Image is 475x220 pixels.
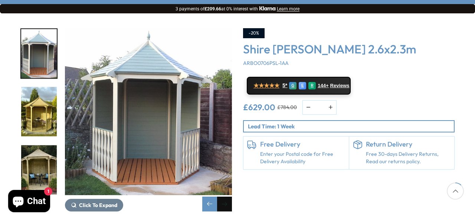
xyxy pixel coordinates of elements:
[21,87,57,137] img: ShireArbour_4974237c-eed6-4a6a-9311-953748fa5749_200x200.jpg
[65,28,232,195] img: Shire Arbour 2.6x2.3m - Best Shed
[20,144,58,195] div: 7 / 8
[248,122,454,130] p: Lead Time: 1 Week
[243,103,275,111] ins: £629.00
[243,28,265,38] div: -20%
[308,82,316,89] div: R
[260,140,345,148] h6: Free Delivery
[20,28,58,79] div: 5 / 8
[65,199,123,211] button: Click To Expand
[202,197,217,211] div: Previous slide
[318,83,328,89] span: 144+
[247,77,351,95] a: ★★★★★ 5* G E R 144+ Reviews
[253,82,279,89] span: ★★★★★
[243,60,289,66] span: ARBO0706PSL-1AA
[299,82,306,89] div: E
[217,197,232,211] div: Next slide
[6,190,52,214] inbox-online-store-chat: Shopify online store chat
[330,83,350,89] span: Reviews
[21,145,57,194] img: ShireArbourlifestyle_219caa45-5911-4e1e-8476-7938d1b8bf4c_200x200.jpg
[243,42,455,56] h3: Shire [PERSON_NAME] 2.6x2.3m
[366,140,451,148] h6: Return Delivery
[65,28,232,211] div: 5 / 8
[79,202,117,208] span: Click To Expand
[277,105,297,110] del: £784.00
[260,151,345,165] a: Enter your Postal code for Free Delivery Availability
[20,86,58,137] div: 6 / 8
[21,29,57,78] img: ShireArbour00_0962ae2e-deb8-41af-99ff-5dbe4c84da5b_200x200.jpg
[366,151,451,165] p: Free 30-days Delivery Returns, Read our returns policy.
[289,82,297,89] div: G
